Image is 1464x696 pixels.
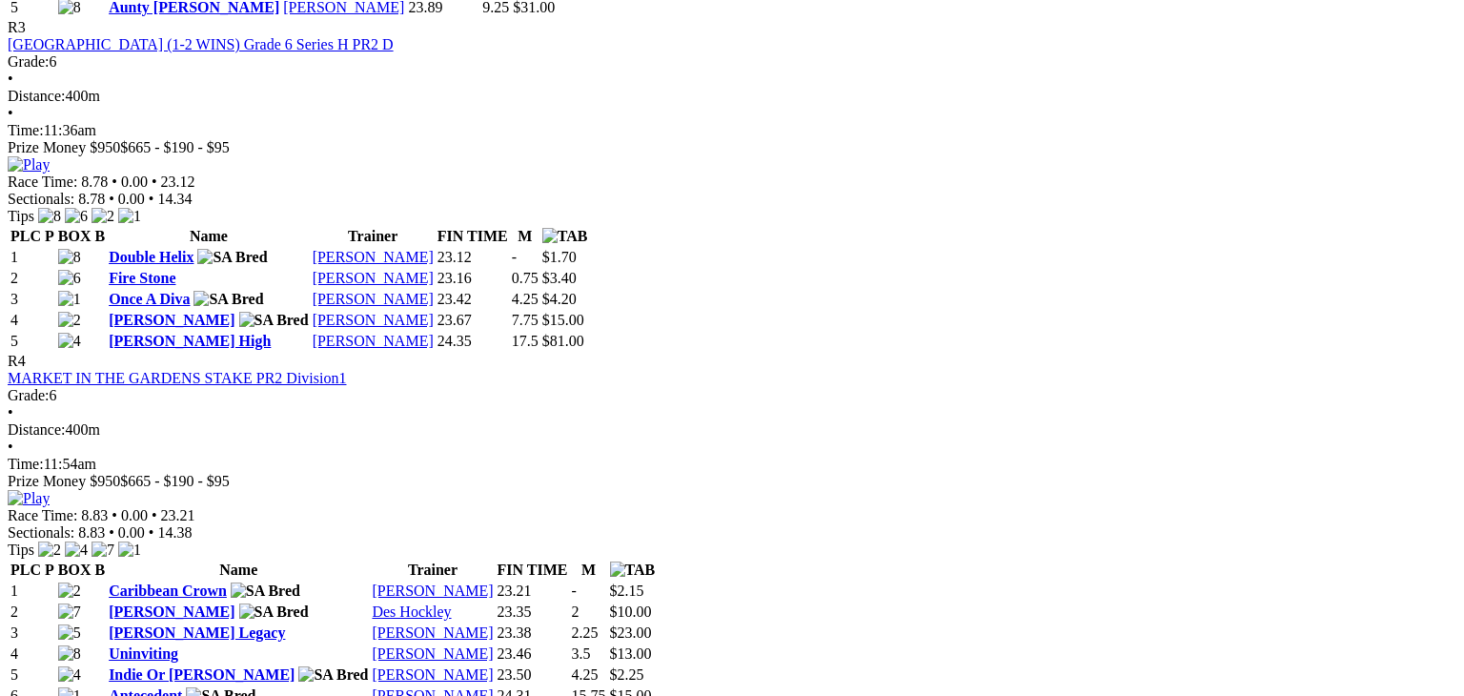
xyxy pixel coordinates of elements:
[298,666,368,684] img: SA Bred
[109,645,178,662] a: Uninviting
[512,291,539,307] text: 4.25
[8,174,77,190] span: Race Time:
[38,542,61,559] img: 2
[610,562,656,579] img: TAB
[58,583,81,600] img: 2
[10,603,55,622] td: 2
[372,666,493,683] a: [PERSON_NAME]
[313,333,434,349] a: [PERSON_NAME]
[58,645,81,663] img: 8
[437,290,509,309] td: 23.42
[8,473,1442,490] div: Prize Money $950
[8,404,13,420] span: •
[8,490,50,507] img: Play
[542,249,577,265] span: $1.70
[58,270,81,287] img: 6
[497,603,569,622] td: 23.35
[437,311,509,330] td: 23.67
[78,191,105,207] span: 8.78
[8,191,74,207] span: Sectionals:
[8,53,1442,71] div: 6
[81,507,108,523] span: 8.83
[8,208,34,224] span: Tips
[8,88,65,104] span: Distance:
[572,583,577,599] text: -
[58,228,91,244] span: BOX
[231,583,300,600] img: SA Bred
[161,507,195,523] span: 23.21
[109,583,227,599] a: Caribbean Crown
[109,312,234,328] a: [PERSON_NAME]
[497,624,569,643] td: 23.38
[371,561,494,580] th: Trainer
[8,387,50,403] span: Grade:
[10,582,55,601] td: 1
[372,604,451,620] a: Des Hockley
[78,524,105,541] span: 8.83
[58,562,91,578] span: BOX
[8,71,13,87] span: •
[10,269,55,288] td: 2
[109,666,295,683] a: Indie Or [PERSON_NAME]
[8,542,34,558] span: Tips
[118,542,141,559] img: 1
[10,332,55,351] td: 5
[58,249,81,266] img: 8
[497,645,569,664] td: 23.46
[109,604,234,620] a: [PERSON_NAME]
[58,604,81,621] img: 7
[497,561,569,580] th: FIN TIME
[81,174,108,190] span: 8.78
[437,269,509,288] td: 23.16
[542,291,577,307] span: $4.20
[157,524,192,541] span: 14.38
[8,456,1442,473] div: 11:54am
[312,227,435,246] th: Trainer
[152,174,157,190] span: •
[65,208,88,225] img: 6
[109,270,175,286] a: Fire Stone
[512,249,517,265] text: -
[149,191,154,207] span: •
[572,666,599,683] text: 4.25
[8,122,1442,139] div: 11:36am
[121,174,148,190] span: 0.00
[437,332,509,351] td: 24.35
[8,387,1442,404] div: 6
[157,191,192,207] span: 14.34
[610,645,652,662] span: $13.00
[313,270,434,286] a: [PERSON_NAME]
[65,542,88,559] img: 4
[572,604,579,620] text: 2
[511,227,539,246] th: M
[542,312,584,328] span: $15.00
[94,228,105,244] span: B
[542,333,584,349] span: $81.00
[497,582,569,601] td: 23.21
[161,174,195,190] span: 23.12
[610,666,644,683] span: $2.25
[8,36,394,52] a: [GEOGRAPHIC_DATA] (1-2 WINS) Grade 6 Series H PR2 D
[58,666,81,684] img: 4
[512,270,539,286] text: 0.75
[8,139,1442,156] div: Prize Money $950
[109,191,114,207] span: •
[10,562,41,578] span: PLC
[542,270,577,286] span: $3.40
[121,507,148,523] span: 0.00
[8,370,346,386] a: MARKET IN THE GARDENS STAKE PR2 Division1
[118,191,145,207] span: 0.00
[58,624,81,642] img: 5
[10,665,55,685] td: 5
[313,312,434,328] a: [PERSON_NAME]
[572,645,591,662] text: 3.5
[610,624,652,641] span: $23.00
[239,604,309,621] img: SA Bred
[571,561,607,580] th: M
[8,353,26,369] span: R4
[112,507,117,523] span: •
[109,624,285,641] a: [PERSON_NAME] Legacy
[109,333,271,349] a: [PERSON_NAME] High
[45,228,54,244] span: P
[8,156,50,174] img: Play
